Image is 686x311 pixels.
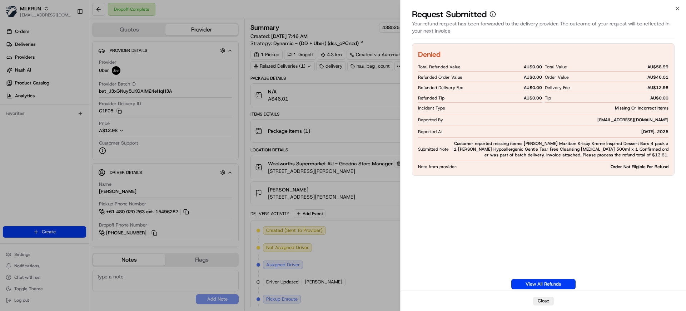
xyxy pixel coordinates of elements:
span: Customer reported missing items: [PERSON_NAME] Maxibon Krispy Kreme Inspired Dessert Bars 4 pack ... [452,141,668,158]
span: Reported At [418,129,442,135]
span: Missing Or Incorrect Items [615,105,668,111]
span: AU$ 46.01 [647,74,668,80]
span: AU$ 0.00 [524,95,542,101]
span: Tip [545,95,551,101]
span: Delivery Fee [545,85,570,91]
span: Refunded Delivery Fee [418,85,463,91]
span: AU$ 58.99 [647,64,668,70]
p: Request Submitted [412,9,487,20]
span: Total Value [545,64,567,70]
span: Submitted Note [418,146,449,152]
span: Refunded Order Value [418,74,462,80]
span: Order Value [545,74,569,80]
span: AU$ 0.00 [524,85,542,91]
div: Your refund request has been forwarded to the delivery provider. The outcome of your request will... [412,20,675,39]
button: Close [533,297,554,305]
span: [EMAIL_ADDRESS][DOMAIN_NAME] [597,117,668,123]
span: Total Refunded Value [418,64,461,70]
span: AU$ 0.00 [650,95,668,101]
span: Reported By [418,117,443,123]
span: AU$ 12.98 [647,85,668,91]
span: [DATE]. 2025 [641,129,668,135]
h2: Denied [418,49,441,59]
span: AU$ 0.00 [524,64,542,70]
span: Order Not Eligible For Refund [611,164,668,170]
span: Refunded Tip [418,95,444,101]
a: View All Refunds [511,279,576,289]
span: Incident Type [418,105,445,111]
span: Note from provider: [418,164,457,170]
span: AU$ 0.00 [524,74,542,80]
